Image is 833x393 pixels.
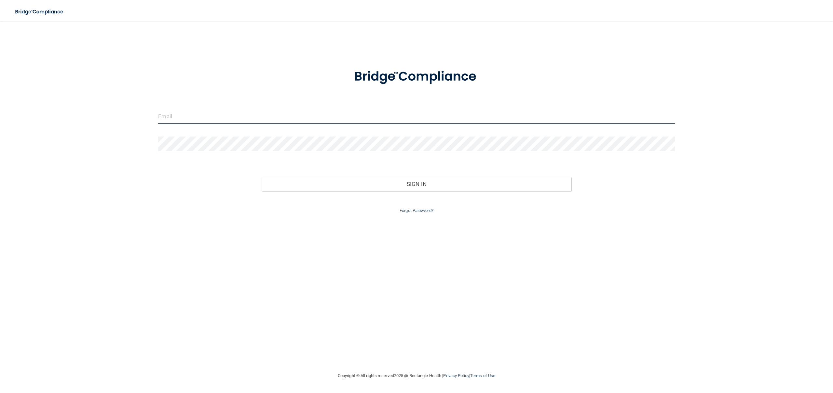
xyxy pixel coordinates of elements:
input: Email [158,109,675,124]
iframe: Drift Widget Chat Controller [720,347,825,373]
a: Forgot Password? [400,208,433,213]
img: bridge_compliance_login_screen.278c3ca4.svg [10,5,70,19]
img: bridge_compliance_login_screen.278c3ca4.svg [341,60,492,94]
a: Privacy Policy [443,373,469,378]
a: Terms of Use [470,373,495,378]
button: Sign In [262,177,571,191]
div: Copyright © All rights reserved 2025 @ Rectangle Health | | [298,365,535,386]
